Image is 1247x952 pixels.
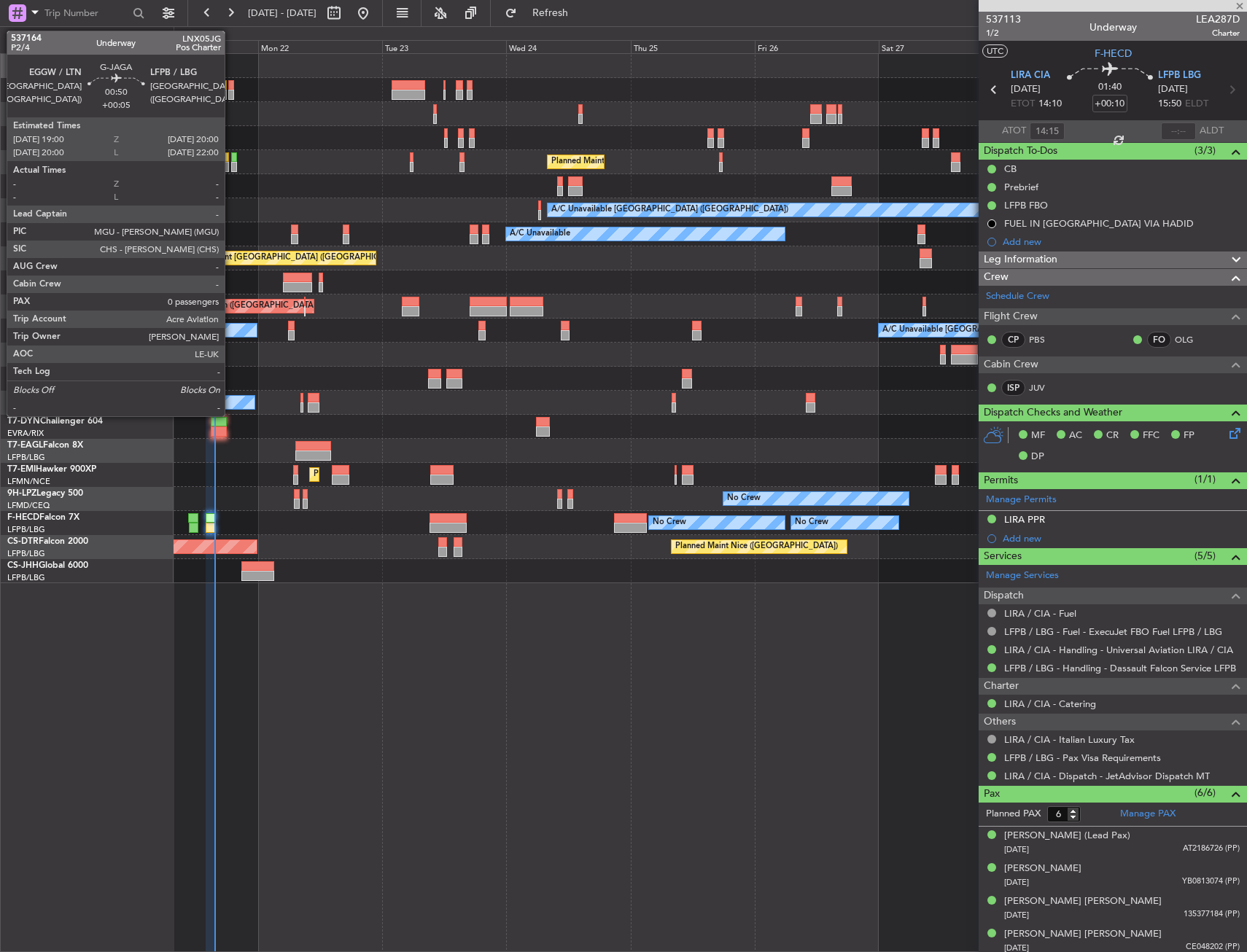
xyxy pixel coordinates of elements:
[984,269,1009,286] span: Crew
[984,548,1022,565] span: Services
[1194,548,1216,563] span: (5/5)
[1194,472,1216,487] span: (1/1)
[1004,644,1233,656] a: LIRA / CIA - Handling - Universal Aviation LIRA / CIA
[7,297,33,305] span: T7-FFI
[1106,429,1119,443] span: CR
[498,1,586,25] button: Refresh
[984,714,1016,730] span: Others
[1029,333,1062,346] a: PBS
[7,393,112,402] a: LX-AOACitation Mustang
[1004,217,1194,230] div: FUEL IN [GEOGRAPHIC_DATA] VIA HADID
[16,28,158,52] button: Only With Activity
[1158,82,1188,97] span: [DATE]
[551,151,781,173] div: Planned Maint [GEOGRAPHIC_DATA] ([GEOGRAPHIC_DATA])
[755,40,879,53] div: Fri 26
[510,223,570,245] div: A/C Unavailable
[1004,877,1029,888] span: [DATE]
[7,128,91,137] a: G-SIRSCitation Excel
[984,143,1057,160] span: Dispatch To-Dos
[1158,69,1201,83] span: LFPB LBG
[1004,844,1029,855] span: [DATE]
[986,289,1049,304] a: Schedule Crew
[1196,27,1240,39] span: Charter
[176,29,201,42] div: [DATE]
[7,235,46,246] a: EGSS/STN
[7,273,100,281] a: T7-BREChallenger 604
[1031,450,1044,464] span: DP
[1004,733,1135,746] a: LIRA / CIA - Italian Luxury Tax
[7,404,93,415] a: [PERSON_NAME]/QSA
[1003,235,1240,248] div: Add new
[986,12,1021,27] span: 537113
[1011,69,1050,83] span: LIRA CIA
[1031,429,1045,443] span: MF
[7,163,51,174] a: EGGW/LTN
[7,417,103,426] a: T7-DYNChallenger 604
[1004,698,1096,710] a: LIRA / CIA - Catering
[1196,12,1240,27] span: LEA287D
[1194,785,1216,800] span: (6/6)
[1004,163,1017,175] div: CB
[1175,333,1208,346] a: OLG
[7,321,86,329] a: T7-LZZIPraetor 600
[986,807,1041,822] label: Planned PAX
[1098,80,1122,95] span: 01:40
[7,273,37,281] span: T7-BRE
[7,417,40,426] span: T7-DYN
[551,199,788,221] div: A/C Unavailable [GEOGRAPHIC_DATA] ([GEOGRAPHIC_DATA])
[7,356,51,367] a: EGGW/LTN
[7,345,85,354] a: LX-TROLegacy 650
[7,152,41,161] span: G-JAGA
[7,441,43,450] span: T7-EAGL
[1004,181,1038,193] div: Prebrief
[7,104,128,113] a: G-GARECessna Citation XLS+
[984,472,1018,489] span: Permits
[1004,910,1029,921] span: [DATE]
[7,176,39,185] span: G-SPCY
[1004,770,1210,782] a: LIRA / CIA - Dispatch - JetAdvisor Dispatch MT
[986,27,1021,39] span: 1/2
[7,513,79,522] a: F-HECDFalcon 7X
[1004,927,1162,942] div: [PERSON_NAME] [PERSON_NAME]
[7,104,41,113] span: G-GARE
[879,40,1003,53] div: Sat 27
[7,332,45,343] a: EGLF/FAB
[7,500,50,511] a: LFMD/CEQ
[7,176,85,185] a: G-SPCYLegacy 650
[7,225,42,233] span: G-ENRG
[1038,97,1062,112] span: 14:10
[795,512,828,534] div: No Crew
[1120,807,1176,822] a: Manage PAX
[133,40,257,53] div: Sun 21
[7,115,51,126] a: EGNR/CEG
[7,548,45,559] a: LFPB/LBG
[1185,97,1208,112] span: ELDT
[984,588,1024,604] span: Dispatch
[1011,82,1041,97] span: [DATE]
[520,8,581,18] span: Refresh
[7,200,85,209] a: G-LEGCLegacy 600
[1001,380,1025,396] div: ISP
[7,428,44,439] a: EVRA/RIX
[1004,662,1236,674] a: LFPB / LBG - Handling - Dassault Falcon Service LFPB
[179,247,408,269] div: Planned Maint [GEOGRAPHIC_DATA] ([GEOGRAPHIC_DATA])
[982,44,1008,58] button: UTC
[7,225,90,233] a: G-ENRGPraetor 600
[1158,97,1181,112] span: 15:50
[7,80,44,89] span: G-FOMO
[882,319,1119,341] div: A/C Unavailable [GEOGRAPHIC_DATA] ([GEOGRAPHIC_DATA])
[1002,124,1026,138] span: ATOT
[7,561,39,570] span: CS-JHH
[984,405,1122,421] span: Dispatch Checks and Weather
[984,251,1057,268] span: Leg Information
[727,488,761,510] div: No Crew
[7,128,35,137] span: G-SIRS
[38,35,154,45] span: Only With Activity
[7,465,96,474] a: T7-EMIHawker 900XP
[1004,862,1081,876] div: [PERSON_NAME]
[1029,381,1062,394] a: JUV
[7,80,94,89] a: G-FOMOGlobal 6000
[984,356,1038,373] span: Cabin Crew
[148,295,318,317] div: Planned Maint Tianjin ([GEOGRAPHIC_DATA])
[7,152,92,161] a: G-JAGAPhenom 300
